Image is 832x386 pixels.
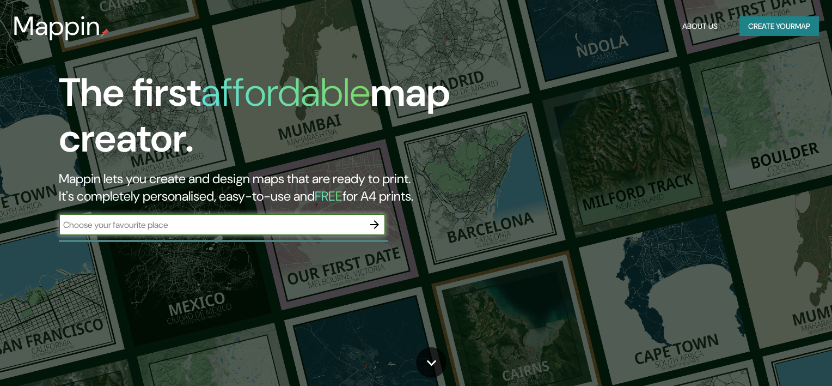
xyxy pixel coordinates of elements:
[59,170,475,205] h2: Mappin lets you create and design maps that are ready to print. It's completely personalised, eas...
[678,16,722,37] button: About Us
[101,28,109,37] img: mappin-pin
[739,16,819,37] button: Create yourmap
[59,70,475,170] h1: The first map creator.
[13,11,101,41] h3: Mappin
[59,219,364,231] input: Choose your favourite place
[315,188,342,204] h5: FREE
[201,67,370,118] h1: affordable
